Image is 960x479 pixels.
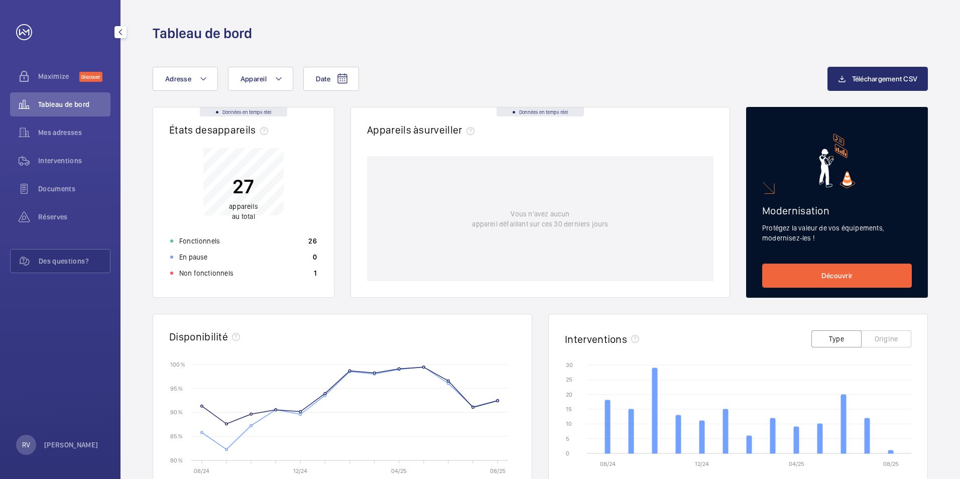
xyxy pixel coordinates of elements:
span: Interventions [38,156,110,166]
h2: Interventions [565,333,627,345]
button: Adresse [153,67,218,91]
span: Mes adresses [38,128,110,138]
p: Protégez la valeur de vos équipements, modernisez-les ! [762,223,912,243]
text: 5 [566,435,569,442]
span: Adresse [165,75,191,83]
text: 08/25 [490,467,506,474]
text: 12/24 [695,460,709,467]
span: Documents [38,184,110,194]
button: Type [811,330,862,347]
span: Téléchargement CSV [852,75,918,83]
text: 10 [566,420,572,427]
p: au total [229,201,258,221]
p: Vous n'avez aucun appareil défaillant sur ces 30 derniers jours [472,209,608,229]
span: surveiller [419,124,478,136]
p: 1 [314,268,317,278]
text: 25 [566,376,572,383]
p: En pause [179,252,207,262]
p: [PERSON_NAME] [44,440,98,450]
div: Données en temps réel [200,107,287,116]
img: marketing-card.svg [819,134,856,188]
span: Réserves [38,212,110,222]
text: 08/25 [883,460,899,467]
text: 08/24 [600,460,616,467]
text: 85 % [170,433,183,440]
button: Date [303,67,359,91]
text: 08/24 [194,467,209,474]
p: 26 [308,236,317,246]
button: Téléchargement CSV [827,67,928,91]
span: Discover [79,72,102,82]
h1: Tableau de bord [153,24,252,43]
text: 12/24 [293,467,307,474]
div: Données en temps réel [497,107,584,116]
text: 90 % [170,409,183,416]
text: 95 % [170,385,183,392]
span: Appareil [241,75,267,83]
h2: États des [169,124,272,136]
p: 0 [313,252,317,262]
h2: Disponibilité [169,330,228,343]
button: Origine [861,330,911,347]
a: Découvrir [762,264,912,288]
span: appareils [229,202,258,210]
text: 15 [566,406,572,413]
text: 100 % [170,361,185,368]
p: Non fonctionnels [179,268,233,278]
span: Tableau de bord [38,99,110,109]
text: 04/25 [391,467,407,474]
span: Date [316,75,330,83]
p: 27 [229,174,258,199]
span: Des questions? [39,256,110,266]
span: Maximize [38,71,79,81]
span: appareils [212,124,272,136]
text: 04/25 [789,460,804,467]
p: RV [22,440,30,450]
h2: Modernisation [762,204,912,217]
text: 80 % [170,456,183,463]
text: 0 [566,450,569,457]
text: 30 [566,362,573,369]
button: Appareil [228,67,293,91]
text: 20 [566,391,572,398]
p: Fonctionnels [179,236,220,246]
h2: Appareils à [367,124,478,136]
